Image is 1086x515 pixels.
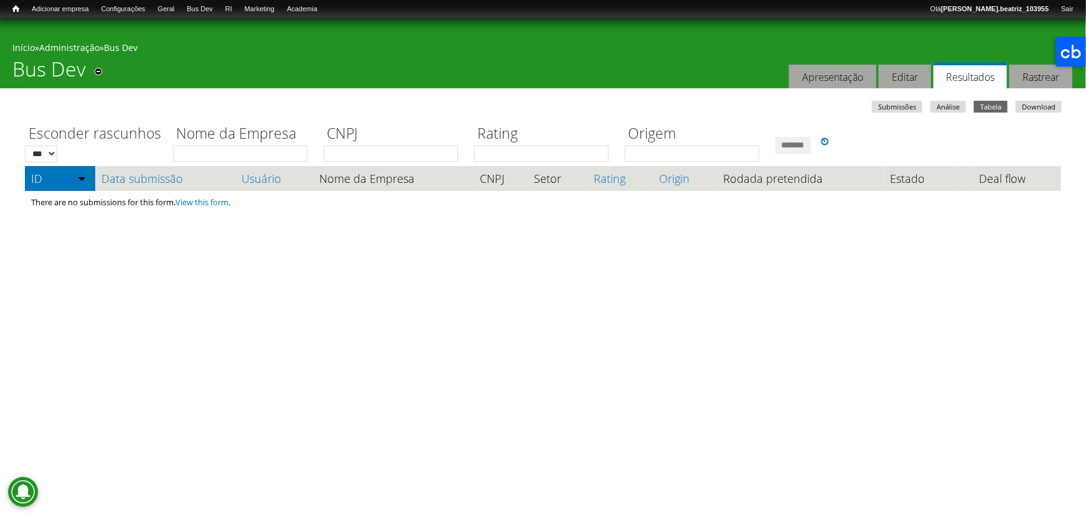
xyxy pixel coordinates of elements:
th: Setor [528,166,587,191]
a: RI [219,3,238,16]
a: Marketing [238,3,281,16]
h1: Bus Dev [12,57,86,88]
a: ID [31,172,89,185]
a: Configurações [95,3,152,16]
label: Origem [625,123,767,146]
a: Análise [930,101,966,113]
th: Rodada pretendida [717,166,884,191]
td: There are no submissions for this form. . [25,191,1061,213]
span: Início [12,4,19,13]
a: Data submissão [101,172,229,185]
a: Início [12,42,35,53]
a: Rating [594,172,647,185]
a: Geral [151,3,180,16]
div: » » [12,42,1074,57]
label: CNPJ [324,123,466,146]
strong: [PERSON_NAME].beatriz_103955 [941,5,1049,12]
a: Editar [879,65,931,89]
th: CNPJ [474,166,528,191]
a: Tabela [974,101,1008,113]
a: Administração [39,42,100,53]
a: Origin [660,172,711,185]
a: Bus Dev [180,3,219,16]
a: Resultados [934,62,1007,89]
a: Rastrear [1009,65,1072,89]
a: Sair [1055,3,1080,16]
img: ordem crescente [78,174,86,182]
a: View this form [176,197,228,208]
a: Usuário [241,172,307,185]
a: Adicionar empresa [26,3,95,16]
th: Estado [884,166,955,191]
a: Bus Dev [104,42,138,53]
th: Nome da Empresa [313,166,474,191]
a: Olá[PERSON_NAME].beatriz_103955 [924,3,1055,16]
a: Início [6,3,26,15]
label: Esconder rascunhos [25,123,165,146]
a: Submissões [872,101,922,113]
label: Rating [474,123,617,146]
th: Deal flow [973,166,1061,191]
a: Academia [281,3,324,16]
a: Download [1016,101,1062,113]
a: Apresentação [789,65,876,89]
label: Nome da Empresa [173,123,316,146]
